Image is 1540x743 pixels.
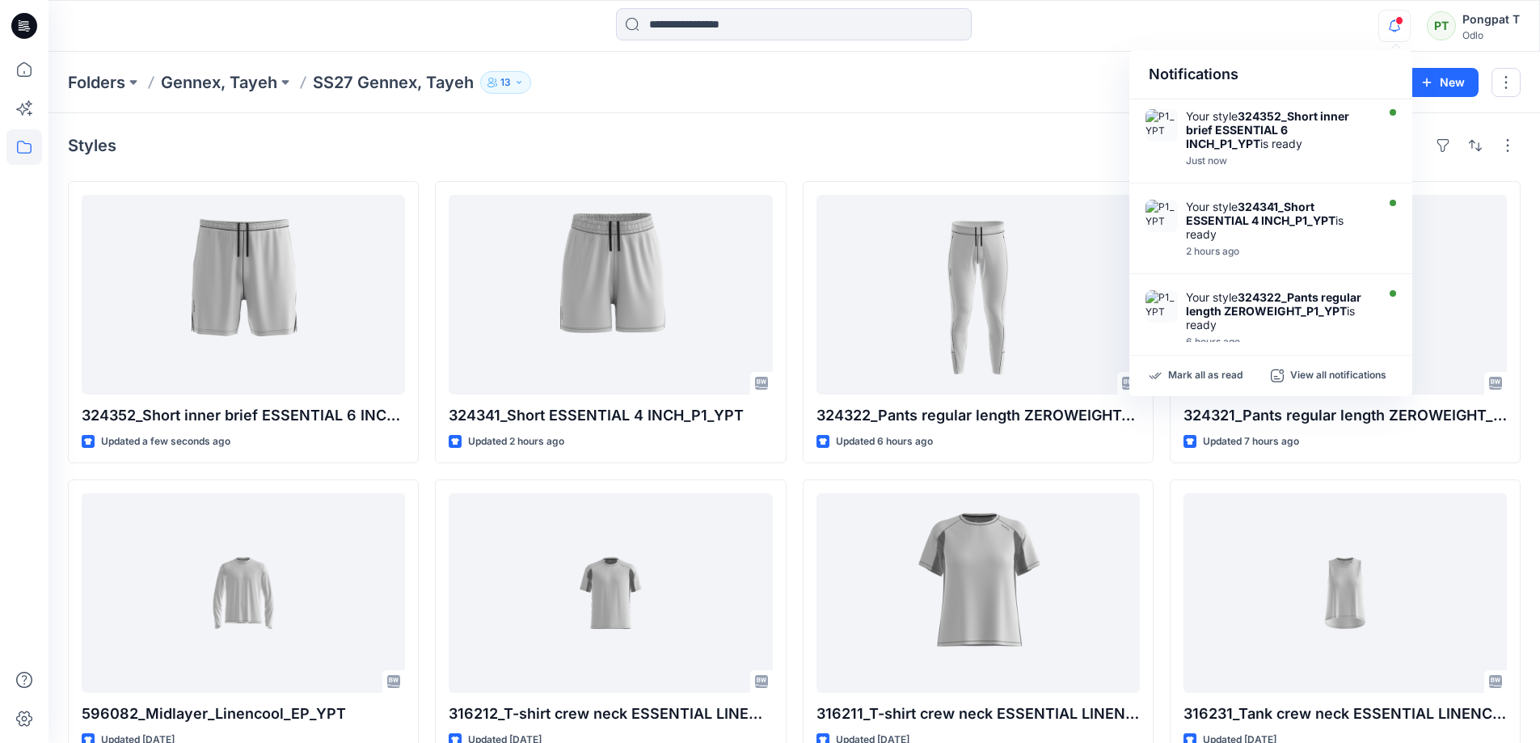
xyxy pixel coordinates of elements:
[449,493,772,693] a: 316212_T-shirt crew neck ESSENTIAL LINENCOOL_EP_YPT
[1462,29,1520,41] div: Odlo
[449,404,772,427] p: 324341_Short ESSENTIAL 4 INCH_P1_YPT
[1186,246,1372,257] div: Friday, September 12, 2025 07:42
[68,71,125,94] a: Folders
[468,433,564,450] p: Updated 2 hours ago
[82,703,405,725] p: 596082_Midlayer_Linencool_EP_YPT
[1146,109,1178,141] img: P1_YPT
[816,404,1140,427] p: 324322_Pants regular length ZEROWEIGHT_P1_YPT
[1427,11,1456,40] div: PT
[82,195,405,395] a: 324352_Short inner brief ESSENTIAL 6 INCH_P1_YPT
[1186,336,1372,348] div: Friday, September 12, 2025 04:20
[816,195,1140,395] a: 324322_Pants regular length ZEROWEIGHT_P1_YPT
[1186,290,1361,318] strong: 324322_Pants regular length ZEROWEIGHT_P1_YPT
[101,433,230,450] p: Updated a few seconds ago
[1186,290,1372,331] div: Your style is ready
[1203,433,1299,450] p: Updated 7 hours ago
[816,493,1140,693] a: 316211_T-shirt crew neck ESSENTIAL LINENCOOL_EP_YPT
[1186,109,1349,150] strong: 324352_Short inner brief ESSENTIAL 6 INCH_P1_YPT
[82,493,405,693] a: 596082_Midlayer_Linencool_EP_YPT
[836,433,933,450] p: Updated 6 hours ago
[313,71,474,94] p: SS27 Gennex, Tayeh
[449,703,772,725] p: 316212_T-shirt crew neck ESSENTIAL LINENCOOL_EP_YPT
[68,136,116,155] h4: Styles
[816,703,1140,725] p: 316211_T-shirt crew neck ESSENTIAL LINENCOOL_EP_YPT
[1186,200,1372,241] div: Your style is ready
[500,74,511,91] p: 13
[1183,703,1507,725] p: 316231_Tank crew neck ESSENTIAL LINENCOOL_EP_YPT
[82,404,405,427] p: 324352_Short inner brief ESSENTIAL 6 INCH_P1_YPT
[1183,404,1507,427] p: 324321_Pants regular length ZEROWEIGHT_P1_YPT
[1186,200,1335,227] strong: 324341_Short ESSENTIAL 4 INCH_P1_YPT
[449,195,772,395] a: 324341_Short ESSENTIAL 4 INCH_P1_YPT
[1186,155,1372,167] div: Friday, September 12, 2025 10:02
[1129,50,1412,99] div: Notifications
[1462,10,1520,29] div: Pongpat T
[1168,369,1243,383] p: Mark all as read
[1146,290,1178,323] img: P1_YPT
[161,71,277,94] a: Gennex, Tayeh
[1290,369,1386,383] p: View all notifications
[1407,68,1479,97] button: New
[1186,109,1372,150] div: Your style is ready
[1183,493,1507,693] a: 316231_Tank crew neck ESSENTIAL LINENCOOL_EP_YPT
[480,71,531,94] button: 13
[1146,200,1178,232] img: P1_YPT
